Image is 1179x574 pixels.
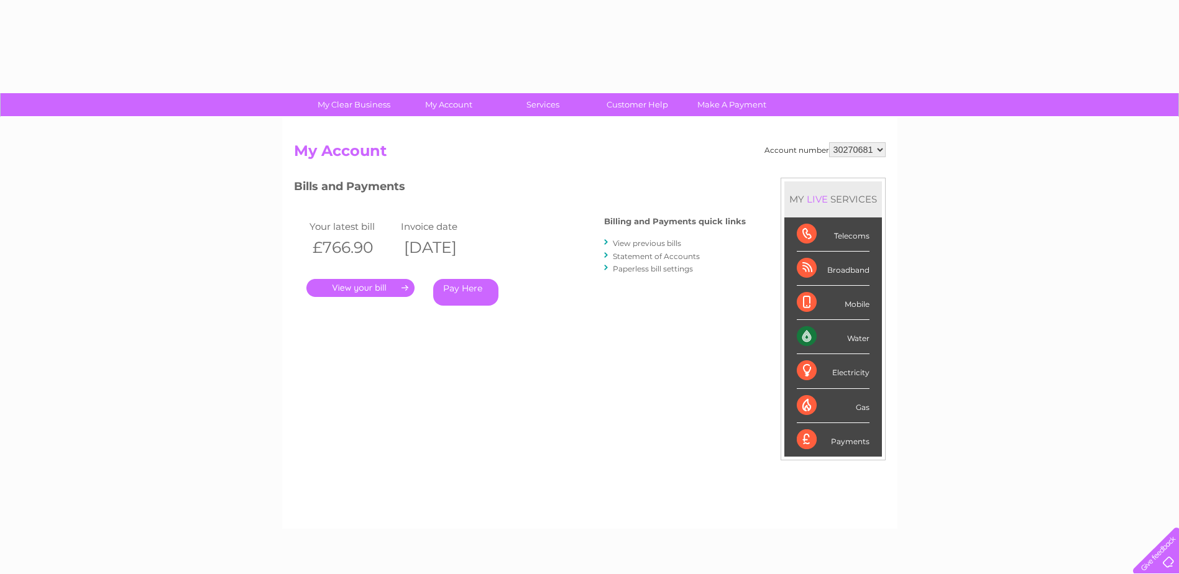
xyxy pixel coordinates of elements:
[397,93,500,116] a: My Account
[492,93,594,116] a: Services
[398,235,490,260] th: [DATE]
[613,252,700,261] a: Statement of Accounts
[797,423,869,457] div: Payments
[797,286,869,320] div: Mobile
[797,354,869,388] div: Electricity
[784,181,882,217] div: MY SERVICES
[797,217,869,252] div: Telecoms
[797,389,869,423] div: Gas
[306,235,398,260] th: £766.90
[804,193,830,205] div: LIVE
[433,279,498,306] a: Pay Here
[613,264,693,273] a: Paperless bill settings
[613,239,681,248] a: View previous bills
[294,178,746,199] h3: Bills and Payments
[303,93,405,116] a: My Clear Business
[764,142,886,157] div: Account number
[306,279,415,297] a: .
[797,320,869,354] div: Water
[398,218,490,235] td: Invoice date
[604,217,746,226] h4: Billing and Payments quick links
[586,93,689,116] a: Customer Help
[294,142,886,166] h2: My Account
[797,252,869,286] div: Broadband
[681,93,783,116] a: Make A Payment
[306,218,398,235] td: Your latest bill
